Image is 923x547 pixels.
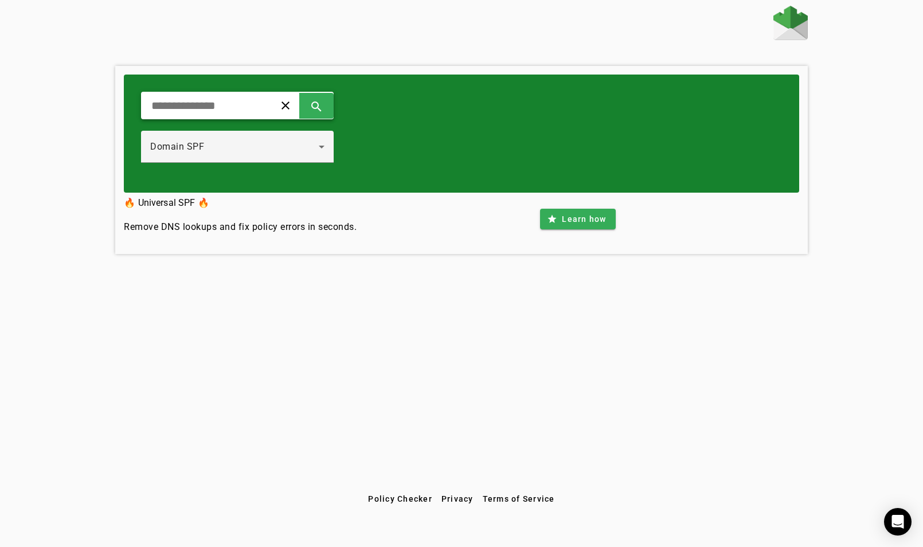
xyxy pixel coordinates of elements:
button: Policy Checker [363,489,437,509]
span: Policy Checker [368,494,432,503]
a: Home [773,6,808,43]
img: Fraudmarc Logo [773,6,808,40]
span: Terms of Service [483,494,555,503]
button: Terms of Service [478,489,560,509]
span: Privacy [441,494,474,503]
div: Open Intercom Messenger [884,508,912,536]
span: Domain SPF [150,141,204,152]
span: Learn how [562,213,606,225]
button: Privacy [437,489,478,509]
button: Learn how [540,209,615,229]
h3: 🔥 Universal SPF 🔥 [124,195,357,211]
h4: Remove DNS lookups and fix policy errors in seconds. [124,220,357,234]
